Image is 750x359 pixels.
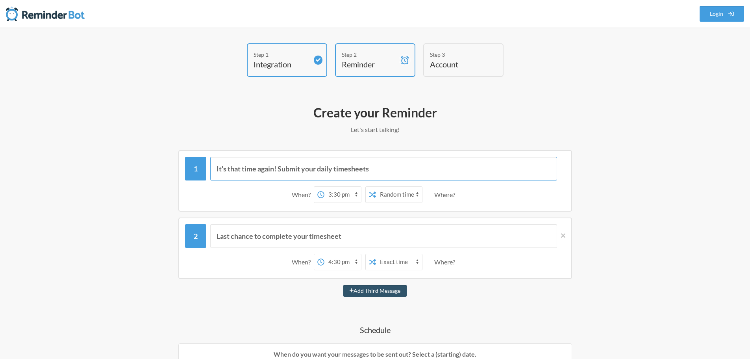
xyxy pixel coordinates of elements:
[343,285,407,297] button: Add Third Message
[342,59,397,70] h4: Reminder
[254,59,309,70] h4: Integration
[342,50,397,59] div: Step 2
[210,224,557,248] input: Message
[185,350,566,359] p: When do you want your messages to be sent out? Select a (starting) date.
[6,6,85,22] img: Reminder Bot
[292,254,314,270] div: When?
[147,324,604,335] h4: Schedule
[254,50,309,59] div: Step 1
[147,104,604,121] h2: Create your Reminder
[434,186,458,203] div: Where?
[430,59,485,70] h4: Account
[210,157,557,180] input: Message
[434,254,458,270] div: Where?
[147,125,604,134] p: Let's start talking!
[430,50,485,59] div: Step 3
[700,6,744,22] a: Login
[292,186,314,203] div: When?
